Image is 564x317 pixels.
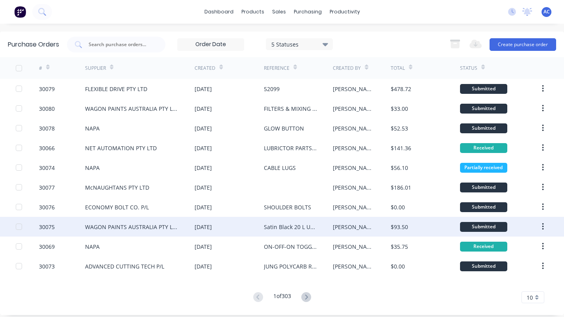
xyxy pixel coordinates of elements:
[460,163,507,173] div: Partially received
[195,164,212,172] div: [DATE]
[391,104,408,113] div: $33.00
[195,203,212,211] div: [DATE]
[333,223,375,231] div: [PERSON_NAME]
[264,85,280,93] div: 52099
[85,124,100,132] div: NAPA
[85,203,149,211] div: ECONOMY BOLT CO. P/L
[178,39,244,50] input: Order Date
[391,85,411,93] div: $478.72
[460,123,507,133] div: Submitted
[39,262,55,270] div: 30073
[460,104,507,114] div: Submitted
[85,164,100,172] div: NAPA
[460,84,507,94] div: Submitted
[195,242,212,251] div: [DATE]
[333,164,375,172] div: [PERSON_NAME]
[39,124,55,132] div: 30078
[333,203,375,211] div: [PERSON_NAME]
[333,124,375,132] div: [PERSON_NAME]
[460,143,507,153] div: Received
[195,104,212,113] div: [DATE]
[391,183,411,192] div: $186.01
[273,292,291,303] div: 1 of 303
[85,104,179,113] div: WAGON PAINTS AUSTRALIA PTY LTD
[271,40,328,48] div: 5 Statuses
[200,6,237,18] a: dashboard
[460,183,507,192] div: Submitted
[85,242,100,251] div: NAPA
[391,144,411,152] div: $141.36
[333,104,375,113] div: [PERSON_NAME]
[333,262,375,270] div: [PERSON_NAME]
[39,242,55,251] div: 30069
[460,242,507,252] div: Received
[333,65,361,72] div: Created By
[195,262,212,270] div: [DATE]
[268,6,290,18] div: sales
[85,223,179,231] div: WAGON PAINTS AUSTRALIA PTY LTD
[88,41,153,48] input: Search purchase orders...
[264,104,317,113] div: FILTERS & MIXING TUBS
[195,223,212,231] div: [DATE]
[195,124,212,132] div: [DATE]
[391,242,408,251] div: $35.75
[39,104,55,113] div: 30080
[8,40,59,49] div: Purchase Orders
[85,262,164,270] div: ADVANCED CUTTING TECH P/L
[14,6,26,18] img: Factory
[195,183,212,192] div: [DATE]
[39,85,55,93] div: 30079
[85,65,106,72] div: Supplier
[195,85,212,93] div: [DATE]
[290,6,326,18] div: purchasing
[85,85,147,93] div: FLEXIBLE DRIVE PTY LTD
[460,222,507,232] div: Submitted
[195,65,215,72] div: Created
[264,65,289,72] div: Reference
[391,203,405,211] div: $0.00
[527,293,533,302] span: 10
[39,203,55,211] div: 30076
[39,65,42,72] div: #
[195,144,212,152] div: [DATE]
[544,8,550,15] span: AC
[264,124,304,132] div: GLOW BUTTON
[391,65,405,72] div: Total
[460,65,477,72] div: Status
[391,164,408,172] div: $56.10
[333,242,375,251] div: [PERSON_NAME]
[333,85,375,93] div: [PERSON_NAME]
[460,261,507,271] div: Submitted
[333,183,375,192] div: [PERSON_NAME]
[39,144,55,152] div: 30066
[264,262,317,270] div: JUNG POLYCARB ROOF 1240x990mm
[237,6,268,18] div: products
[39,183,55,192] div: 30077
[490,38,556,51] button: Create purchase order
[460,202,507,212] div: Submitted
[391,124,408,132] div: $52.53
[85,144,157,152] div: NET AUTOMATION PTY LTD
[264,164,296,172] div: CABLE LUGS
[39,223,55,231] div: 30075
[391,223,408,231] div: $93.50
[264,203,311,211] div: SHOULDER BOLTS
[391,262,405,270] div: $0.00
[264,144,317,152] div: LUBRICTOR PARTS - [GEOGRAPHIC_DATA]
[264,223,317,231] div: Satin Black 20 L Universal thinners
[333,144,375,152] div: [PERSON_NAME]
[85,183,149,192] div: McNAUGHTANS PTY LTD
[264,242,317,251] div: ON-OFF-ON TOGGLE SWITCH
[39,164,55,172] div: 30074
[326,6,364,18] div: productivity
